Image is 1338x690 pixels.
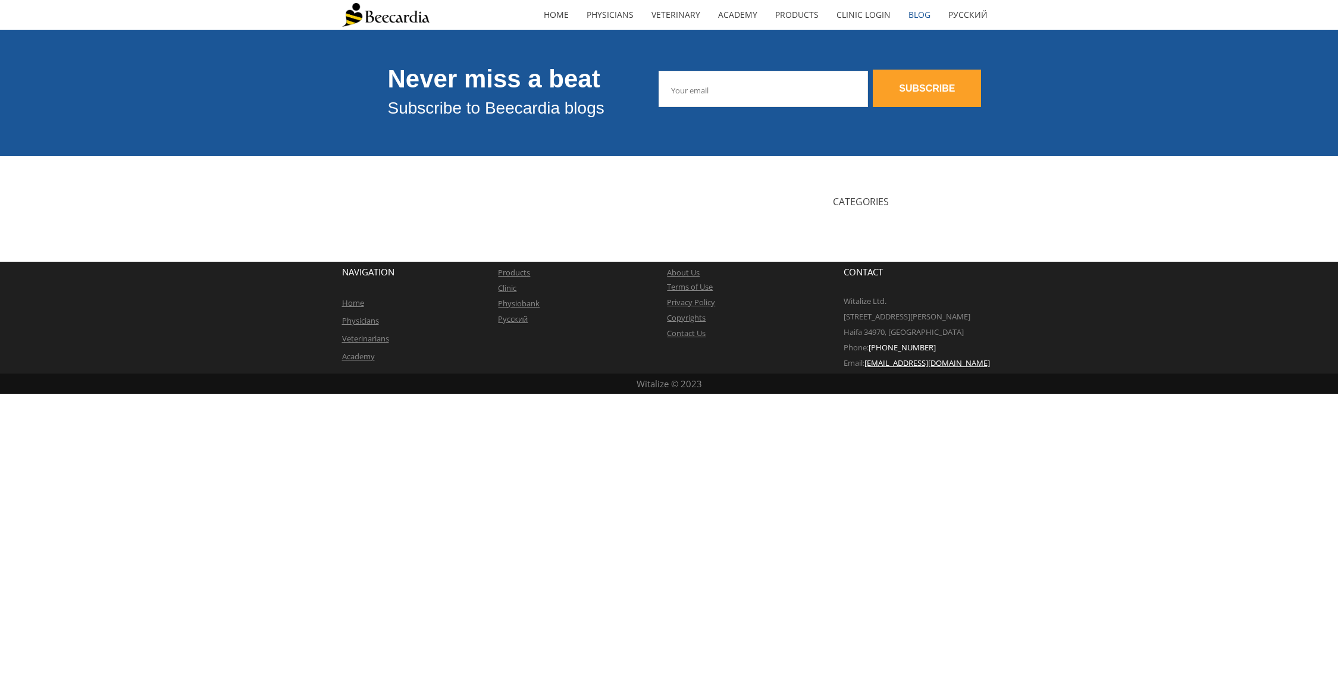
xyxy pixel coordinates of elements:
a: About Us [667,267,700,278]
a: [EMAIL_ADDRESS][DOMAIN_NAME] [864,357,990,368]
span: Email: [844,357,864,368]
a: Veterinary [643,1,709,29]
a: roducts [503,267,530,278]
a: Clinic [498,283,516,293]
a: Русский [939,1,997,29]
span: NAVIGATION [342,266,394,278]
span: CATEGORIES [833,195,889,208]
a: Clinic Login [828,1,900,29]
input: Your email [659,71,868,107]
a: Academy [342,351,375,362]
a: Home [342,297,364,308]
img: Beecardia [342,3,430,27]
a: Privacy Policy [667,297,715,308]
span: Never miss a beat [388,65,600,93]
span: Phone: [844,342,869,353]
a: Contact Us [667,328,706,338]
a: Products [766,1,828,29]
span: Subscribe to Beecardia blogs [388,99,604,117]
span: Witalize © 2023 [637,378,702,390]
a: home [535,1,578,29]
a: Blog [900,1,939,29]
span: CONTACT [844,266,883,278]
a: Academy [709,1,766,29]
a: Русский [498,313,528,324]
a: Physicians [342,315,379,326]
a: Terms of Use [667,281,713,292]
span: Witalize Ltd. [844,296,886,306]
a: SUBSCRIBE [873,70,981,107]
span: [PHONE_NUMBER] [869,342,936,353]
a: P [498,267,503,278]
a: Veterinarians [342,333,389,344]
a: Copyrights [667,312,706,323]
span: Haifa 34970, [GEOGRAPHIC_DATA] [844,327,964,337]
span: [STREET_ADDRESS][PERSON_NAME] [844,311,970,322]
a: Physiobank [498,298,540,309]
a: Physicians [578,1,643,29]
